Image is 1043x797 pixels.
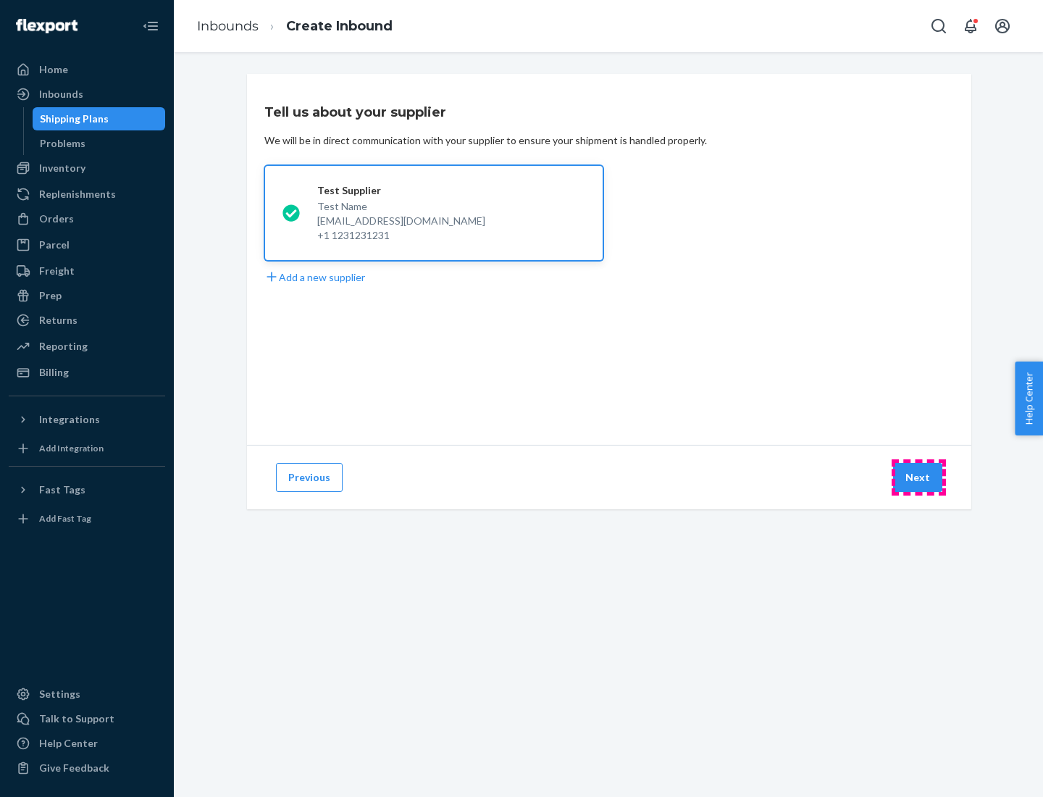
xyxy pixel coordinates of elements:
a: Inventory [9,157,165,180]
a: Add Integration [9,437,165,460]
img: Flexport logo [16,19,78,33]
div: Home [39,62,68,77]
a: Inbounds [197,18,259,34]
a: Prep [9,284,165,307]
div: Fast Tags [39,483,85,497]
div: Integrations [39,412,100,427]
div: Inbounds [39,87,83,101]
button: Close Navigation [136,12,165,41]
div: Problems [40,136,85,151]
button: Integrations [9,408,165,431]
a: Reporting [9,335,165,358]
div: Help Center [39,736,98,751]
button: Next [893,463,942,492]
button: Fast Tags [9,478,165,501]
div: Orders [39,212,74,226]
button: Open account menu [988,12,1017,41]
a: Settings [9,683,165,706]
div: Returns [39,313,78,327]
button: Add a new supplier [264,270,365,285]
a: Home [9,58,165,81]
button: Open notifications [956,12,985,41]
div: Replenishments [39,187,116,201]
a: Returns [9,309,165,332]
a: Problems [33,132,166,155]
button: Previous [276,463,343,492]
div: Give Feedback [39,761,109,775]
div: We will be in direct communication with your supplier to ensure your shipment is handled properly. [264,133,707,148]
a: Replenishments [9,183,165,206]
div: Billing [39,365,69,380]
ol: breadcrumbs [185,5,404,48]
div: Settings [39,687,80,701]
button: Give Feedback [9,756,165,780]
div: Reporting [39,339,88,354]
a: Talk to Support [9,707,165,730]
a: Freight [9,259,165,283]
a: Billing [9,361,165,384]
div: Shipping Plans [40,112,109,126]
div: Parcel [39,238,70,252]
button: Open Search Box [924,12,953,41]
a: Inbounds [9,83,165,106]
div: Inventory [39,161,85,175]
h3: Tell us about your supplier [264,103,446,122]
div: Prep [39,288,62,303]
div: Talk to Support [39,712,114,726]
a: Parcel [9,233,165,256]
div: Add Fast Tag [39,512,91,525]
div: Add Integration [39,442,104,454]
a: Shipping Plans [33,107,166,130]
a: Help Center [9,732,165,755]
button: Help Center [1015,362,1043,435]
a: Orders [9,207,165,230]
a: Add Fast Tag [9,507,165,530]
a: Create Inbound [286,18,393,34]
div: Freight [39,264,75,278]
